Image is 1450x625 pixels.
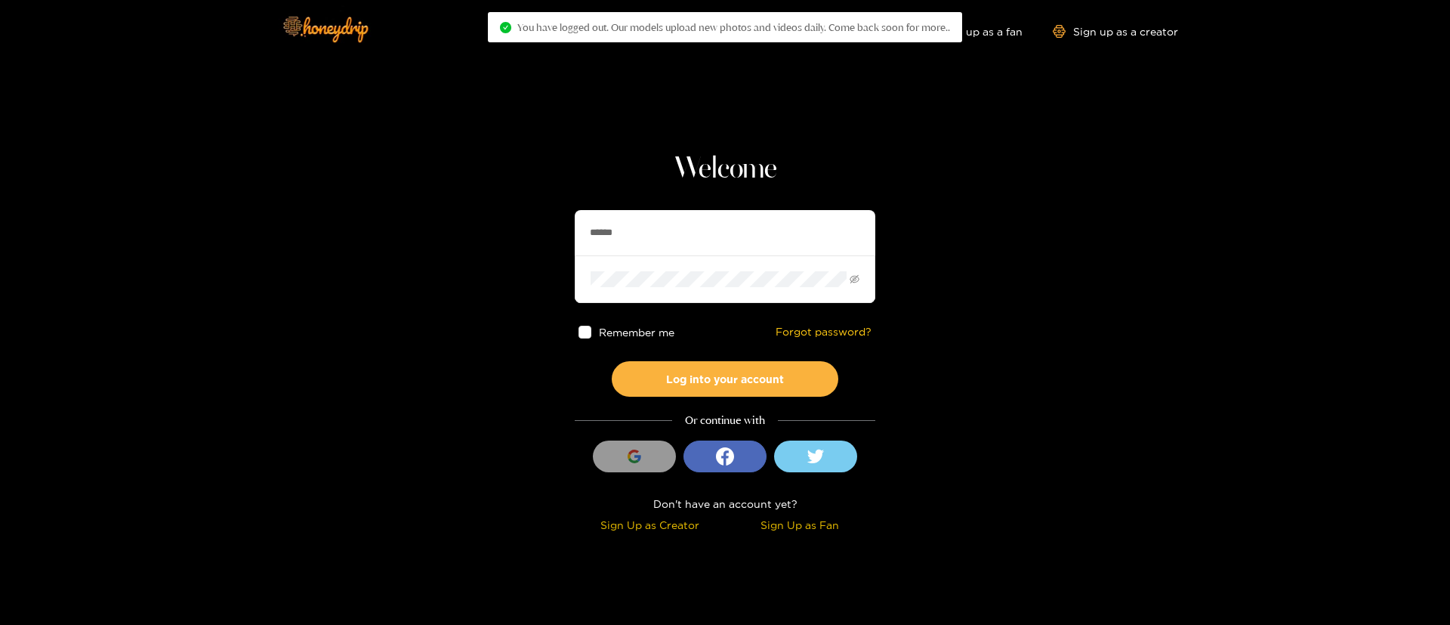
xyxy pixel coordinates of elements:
div: Don't have an account yet? [575,495,875,512]
h1: Welcome [575,151,875,187]
a: Sign up as a fan [919,25,1023,38]
div: Sign Up as Fan [729,516,872,534]
div: Or continue with [575,412,875,429]
a: Forgot password? [776,326,872,339]
span: Remember me [599,326,674,338]
button: Log into your account [612,361,838,397]
span: You have logged out. Our models upload new photos and videos daily. Come back soon for more.. [517,21,950,33]
span: eye-invisible [850,274,859,284]
a: Sign up as a creator [1053,25,1178,38]
span: check-circle [500,22,511,33]
div: Sign Up as Creator [578,516,721,534]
